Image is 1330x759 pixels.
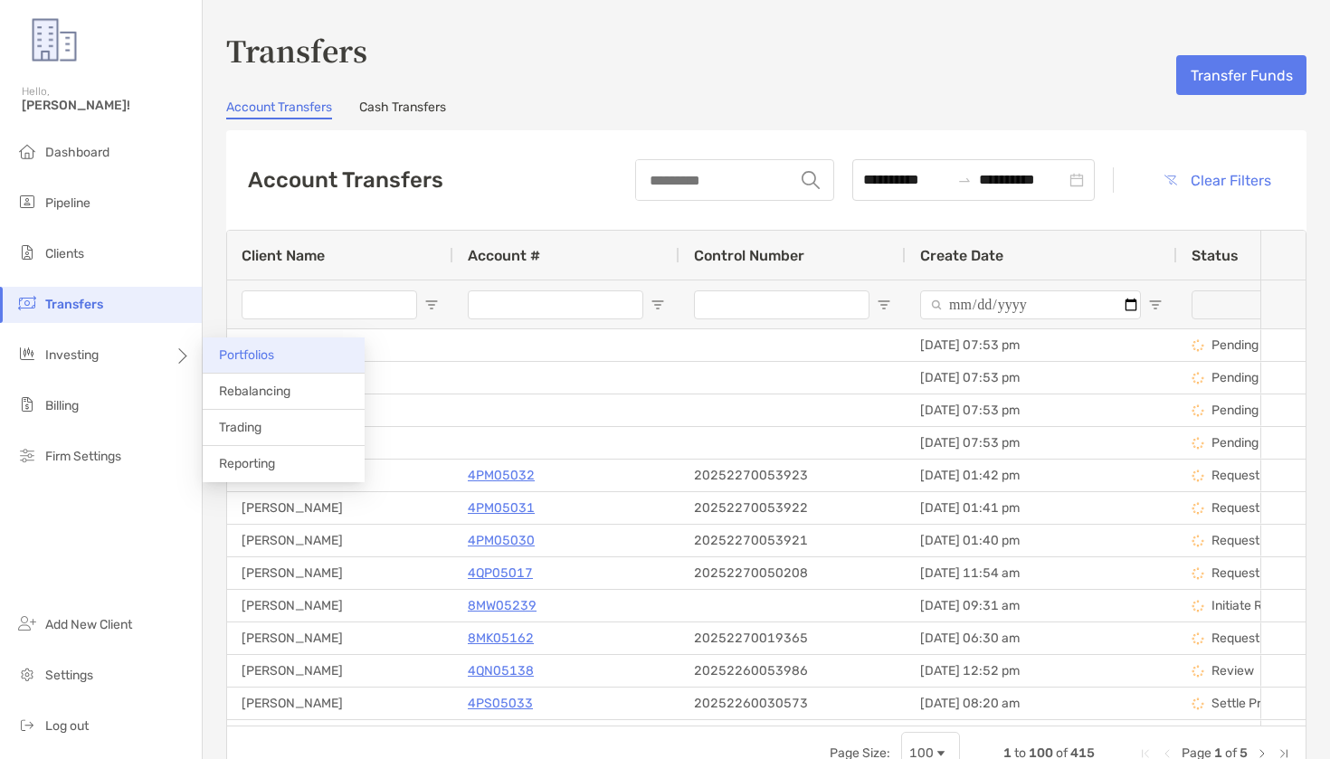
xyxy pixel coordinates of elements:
[468,290,643,319] input: Account # Filter Input
[1192,437,1204,450] img: status icon
[22,7,87,72] img: Zoe Logo
[227,655,453,687] div: [PERSON_NAME]
[226,100,332,119] a: Account Transfers
[45,145,109,160] span: Dashboard
[1192,339,1204,352] img: status icon
[906,655,1177,687] div: [DATE] 12:52 pm
[1211,529,1300,552] p: Request Reject
[877,298,891,312] button: Open Filter Menu
[219,347,274,363] span: Portfolios
[227,557,453,589] div: [PERSON_NAME]
[1192,697,1204,710] img: status icon
[468,659,534,682] a: 4QN05138
[1211,725,1317,747] p: Transfer Complete
[920,247,1003,264] span: Create Date
[16,292,38,314] img: transfers icon
[45,449,121,464] span: Firm Settings
[45,398,79,413] span: Billing
[679,525,906,556] div: 20252270053921
[227,590,453,621] div: [PERSON_NAME]
[906,492,1177,524] div: [DATE] 01:41 pm
[242,247,325,264] span: Client Name
[219,420,261,435] span: Trading
[16,663,38,685] img: settings icon
[227,492,453,524] div: [PERSON_NAME]
[1211,659,1254,682] p: Review
[468,464,535,487] a: 4PM05032
[1211,432,1313,454] p: Pending Approval
[16,714,38,735] img: logout icon
[16,140,38,162] img: dashboard icon
[45,347,99,363] span: Investing
[906,688,1177,719] div: [DATE] 08:20 am
[227,720,453,752] div: [PERSON_NAME]
[651,298,665,312] button: Open Filter Menu
[16,191,38,213] img: pipeline icon
[1192,632,1204,645] img: status icon
[679,688,906,719] div: 20252260030573
[219,384,290,399] span: Rebalancing
[468,692,533,715] a: 4PS05033
[468,247,540,264] span: Account #
[1176,55,1306,95] button: Transfer Funds
[16,394,38,415] img: billing icon
[16,612,38,634] img: add_new_client icon
[1211,464,1300,487] p: Request Reject
[679,492,906,524] div: 20252270053922
[906,590,1177,621] div: [DATE] 09:31 am
[468,529,535,552] a: 4PM05030
[45,246,84,261] span: Clients
[1192,665,1204,678] img: status icon
[1192,600,1204,612] img: status icon
[45,617,132,632] span: Add New Client
[468,497,535,519] a: 4PM05031
[1192,372,1204,384] img: status icon
[242,290,417,319] input: Client Name Filter Input
[802,171,820,189] img: input icon
[16,242,38,263] img: clients icon
[424,298,439,312] button: Open Filter Menu
[906,329,1177,361] div: [DATE] 07:53 pm
[906,362,1177,394] div: [DATE] 07:53 pm
[1211,627,1259,650] p: Request
[957,173,972,187] span: swap-right
[906,720,1177,752] div: [DATE] 06:30 am
[1150,160,1285,200] button: Clear Filters
[679,720,906,752] div: 20252260017171
[22,98,191,113] span: [PERSON_NAME]!
[1148,298,1163,312] button: Open Filter Menu
[1211,594,1302,617] p: Initiate Request
[906,622,1177,654] div: [DATE] 06:30 am
[1192,567,1204,580] img: status icon
[1211,399,1313,422] p: Pending Approval
[906,427,1177,459] div: [DATE] 07:53 pm
[906,557,1177,589] div: [DATE] 11:54 am
[906,460,1177,491] div: [DATE] 01:42 pm
[920,290,1141,319] input: Create Date Filter Input
[468,725,532,747] a: 8OE05026
[679,622,906,654] div: 20252270019365
[248,167,443,193] h2: Account Transfers
[1164,175,1177,185] img: button icon
[679,655,906,687] div: 20252260053986
[694,290,869,319] input: Control Number Filter Input
[45,718,89,734] span: Log out
[226,29,1306,71] h3: Transfers
[1211,692,1276,715] p: Settle Prep
[468,562,533,584] a: 4QP05017
[1192,502,1204,515] img: status icon
[45,668,93,683] span: Settings
[227,622,453,654] div: [PERSON_NAME]
[906,525,1177,556] div: [DATE] 01:40 pm
[468,594,537,617] a: 8MW05239
[679,460,906,491] div: 20252270053923
[227,329,453,361] div: [PERSON_NAME]
[16,343,38,365] img: investing icon
[906,394,1177,426] div: [DATE] 07:53 pm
